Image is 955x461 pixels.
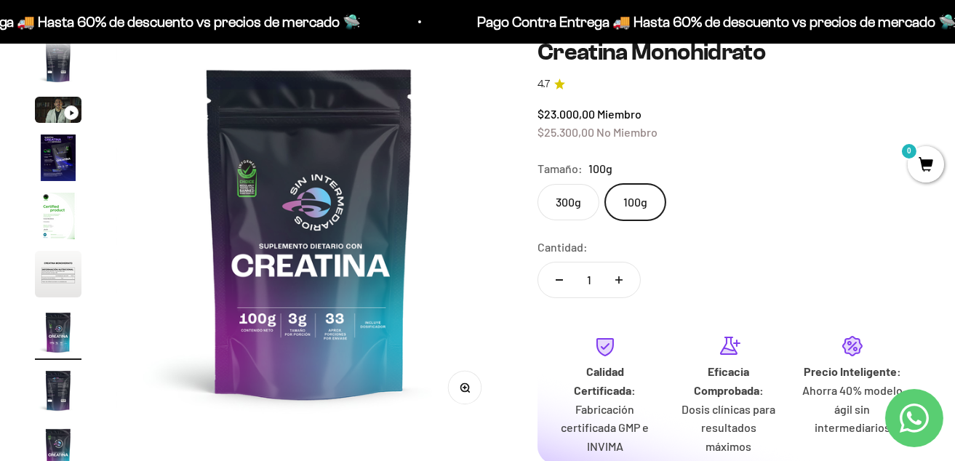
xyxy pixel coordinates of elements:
[574,364,636,397] strong: Calidad Certificada:
[596,125,658,139] span: No Miembro
[555,400,655,456] p: Fabricación certificada GMP e INVIMA
[900,143,918,160] mark: 0
[35,367,81,414] img: Creatina Monohidrato
[469,10,948,33] p: Pago Contra Entrega 🚚 Hasta 60% de descuento vs precios de mercado 🛸
[538,76,550,92] span: 4.7
[538,262,580,297] button: Reducir cantidad
[538,107,595,121] span: $23.000,00
[802,381,903,437] p: Ahorra 40% modelo ágil sin intermediarios
[35,39,81,85] img: Creatina Monohidrato
[35,251,81,302] button: Ir al artículo 6
[35,135,81,181] img: Creatina Monohidrato
[116,39,503,425] img: Creatina Monohidrato
[35,251,81,297] img: Creatina Monohidrato
[35,193,81,239] img: Creatina Monohidrato
[538,39,920,65] h1: Creatina Monohidrato
[35,367,81,418] button: Ir al artículo 8
[598,262,640,297] button: Aumentar cantidad
[35,309,81,360] button: Ir al artículo 7
[679,400,779,456] p: Dosis clínicas para resultados máximos
[35,39,81,89] button: Ir al artículo 2
[908,158,944,174] a: 0
[538,76,920,92] a: 4.74.7 de 5.0 estrellas
[694,364,764,397] strong: Eficacia Comprobada:
[35,309,81,356] img: Creatina Monohidrato
[538,125,594,139] span: $25.300,00
[35,97,81,127] button: Ir al artículo 3
[588,159,612,178] span: 100g
[35,135,81,185] button: Ir al artículo 4
[35,193,81,244] button: Ir al artículo 5
[597,107,642,121] span: Miembro
[538,159,583,178] legend: Tamaño:
[804,364,901,378] strong: Precio Inteligente:
[538,238,588,257] label: Cantidad:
